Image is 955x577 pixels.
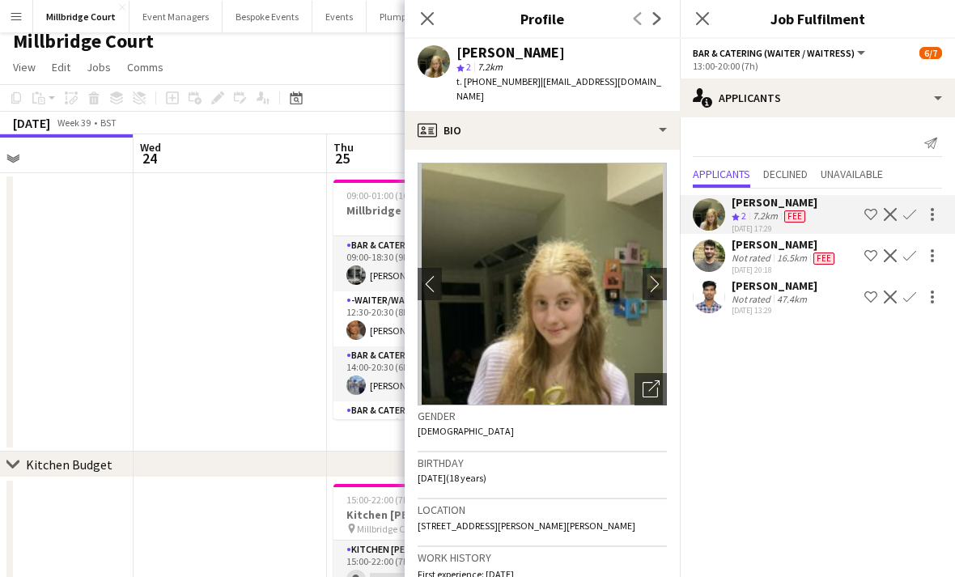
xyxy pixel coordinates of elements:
div: BST [100,117,117,129]
h3: Gender [418,409,667,423]
span: 2 [741,210,746,222]
span: Applicants [693,168,750,180]
div: Open photos pop-in [635,373,667,405]
h3: Location [418,503,667,517]
div: [PERSON_NAME] [732,278,817,293]
div: [PERSON_NAME] [456,45,565,60]
span: 15:00-22:00 (7h) [346,494,412,506]
button: Bar & Catering (Waiter / waitress) [693,47,868,59]
a: Edit [45,57,77,78]
div: Crew has different fees then in role [781,210,809,223]
button: Millbridge Court [33,1,129,32]
div: [DATE] [13,115,50,131]
div: Applicants [680,78,955,117]
span: Week 39 [53,117,94,129]
span: Wed [140,140,161,155]
span: 09:00-01:00 (16h) (Fri) [346,189,435,202]
span: Fee [784,210,805,223]
app-card-role: Bar & Catering (Waiter / waitress)1/109:00-18:30 (9h30m)[PERSON_NAME] [333,236,515,291]
span: 6/7 [919,47,942,59]
h3: Job Fulfilment [680,8,955,29]
div: 13:00-20:00 (7h) [693,60,942,72]
app-job-card: 09:00-01:00 (16h) (Fri)6/6Millbridge Court6 RolesBar & Catering (Waiter / waitress)1/109:00-18:30... [333,180,515,419]
div: Bio [405,111,680,150]
app-card-role: Bar & Catering (Waiter / waitress)1/114:00-22:30 (8h30m) [333,401,515,456]
app-card-role: -Waiter/Waitress1/112:30-20:30 (8h)[PERSON_NAME] [333,291,515,346]
span: Jobs [87,60,111,74]
span: [DATE] (18 years) [418,472,486,484]
button: Event Managers [129,1,223,32]
span: 25 [331,149,354,168]
span: [STREET_ADDRESS][PERSON_NAME][PERSON_NAME] [418,520,635,532]
span: Bar & Catering (Waiter / waitress) [693,47,855,59]
div: [DATE] 20:18 [732,265,838,275]
span: Unavailable [821,168,883,180]
div: 7.2km [749,210,781,223]
div: [PERSON_NAME] [732,237,838,252]
span: Millbridge Court [357,523,422,535]
div: [PERSON_NAME] [732,195,817,210]
div: Kitchen Budget [26,456,112,473]
span: Edit [52,60,70,74]
div: Not rated [732,293,774,305]
span: Fee [813,252,834,265]
span: Comms [127,60,163,74]
span: | [EMAIL_ADDRESS][DOMAIN_NAME] [456,75,661,102]
button: Events [312,1,367,32]
app-card-role: Bar & Catering (Waiter / waitress)1/114:00-20:30 (6h30m)[PERSON_NAME] [333,346,515,401]
a: View [6,57,42,78]
span: 24 [138,149,161,168]
a: Jobs [80,57,117,78]
div: Crew has different fees then in role [810,252,838,265]
span: 2 [466,61,471,73]
button: Plumpton Race Course [367,1,486,32]
button: Bespoke Events [223,1,312,32]
img: Crew avatar or photo [418,163,667,405]
span: [DEMOGRAPHIC_DATA] [418,425,514,437]
span: Declined [763,168,808,180]
h1: Millbridge Court [13,29,154,53]
span: 7.2km [474,61,506,73]
a: Comms [121,57,170,78]
h3: Millbridge Court [333,203,515,218]
h3: Profile [405,8,680,29]
div: [DATE] 17:29 [732,223,817,234]
h3: Kitchen [PERSON_NAME] [333,507,515,522]
div: [DATE] 13:29 [732,305,817,316]
div: 16.5km [774,252,810,265]
span: Thu [333,140,354,155]
div: 47.4km [774,293,810,305]
h3: Work history [418,550,667,565]
span: t. [PHONE_NUMBER] [456,75,541,87]
div: Not rated [732,252,774,265]
span: View [13,60,36,74]
h3: Birthday [418,456,667,470]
